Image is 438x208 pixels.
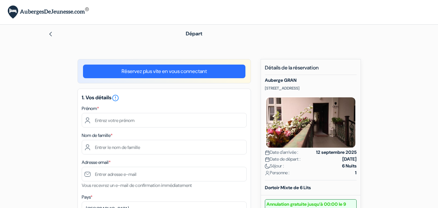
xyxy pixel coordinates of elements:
input: Entrer adresse e-mail [82,167,247,181]
input: Entrez votre prénom [82,113,247,128]
span: Séjour : [265,163,284,169]
span: Date de départ : [265,156,301,163]
label: Adresse email [82,159,111,166]
p: [STREET_ADDRESS] [265,86,357,91]
a: error_outline [112,94,119,101]
label: Pays [82,194,92,201]
img: moon.svg [265,164,270,169]
input: Entrer le nom de famille [82,140,247,154]
label: Nom de famille [82,132,112,139]
b: Dortoir Mixte de 6 Lits [265,185,311,190]
i: error_outline [112,94,119,102]
img: calendar.svg [265,157,270,162]
span: Départ [186,30,202,37]
img: left_arrow.svg [48,31,53,37]
h5: Auberge GRAN [265,78,357,83]
img: user_icon.svg [265,171,270,176]
strong: 6 Nuits [342,163,357,169]
strong: 1 [355,169,357,176]
span: Personne : [265,169,290,176]
strong: 12 septembre 2025 [316,149,357,156]
h5: 1. Vos détails [82,94,247,102]
small: Vous recevrez un e-mail de confirmation immédiatement [82,182,192,188]
strong: [DATE] [342,156,357,163]
h5: Détails de la réservation [265,65,357,75]
a: Réservez plus vite en vous connectant [83,65,245,78]
label: Prénom [82,105,99,112]
img: calendar.svg [265,150,270,155]
img: AubergesDeJeunesse.com [8,6,89,19]
span: Date d'arrivée : [265,149,298,156]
